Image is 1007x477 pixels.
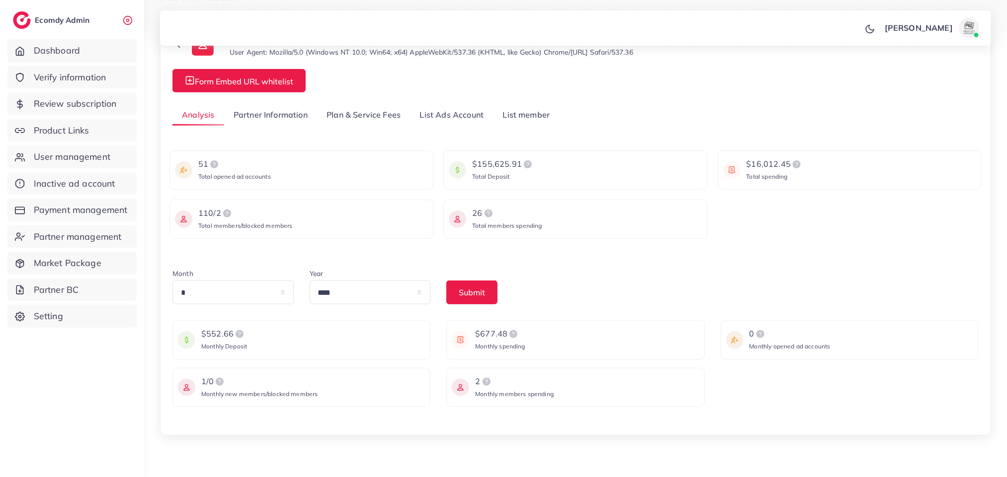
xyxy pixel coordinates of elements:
span: Total members/blocked members [198,222,293,229]
div: 110/2 [198,207,293,219]
span: Setting [34,310,63,323]
img: icon payment [723,158,741,182]
a: Review subscription [7,92,137,115]
div: $552.66 [201,328,247,340]
span: Total opened ad accounts [198,173,271,180]
img: logo [791,158,803,170]
span: Dashboard [34,44,80,57]
span: User management [34,150,110,163]
span: Partner BC [34,283,79,296]
span: Inactive ad account [34,177,115,190]
img: icon payment [449,158,466,182]
a: Setting [7,305,137,328]
a: Partner BC [7,278,137,301]
a: Payment management [7,199,137,221]
img: logo [234,328,246,340]
img: icon payment [178,376,195,399]
div: 2 [475,376,554,388]
a: Verify information [7,66,137,89]
img: icon payment [175,158,192,182]
div: $16,012.45 [747,158,803,170]
span: Verify information [34,71,106,84]
div: 0 [750,328,831,340]
span: Monthly new members/blocked members [201,390,318,398]
img: logo [755,328,766,340]
a: Dashboard [7,39,137,62]
span: Total members spending [472,222,542,229]
span: Monthly Deposit [201,342,247,350]
img: avatar [959,18,979,38]
span: Product Links [34,124,89,137]
div: $155,625.91 [472,158,534,170]
img: logo [522,158,534,170]
div: $677.48 [475,328,525,340]
span: Total spending [747,173,788,180]
a: Plan & Service Fees [317,104,410,126]
img: logo [13,11,31,29]
a: List Ads Account [411,104,494,126]
div: 51 [198,158,271,170]
img: icon payment [452,376,469,399]
span: Review subscription [34,97,117,110]
span: Payment management [34,204,128,216]
span: Monthly members spending [475,390,554,398]
div: 1/0 [201,376,318,388]
img: logo [221,207,233,219]
img: logo [214,376,226,388]
a: Product Links [7,119,137,142]
a: logoEcomdy Admin [13,11,92,29]
img: icon payment [178,328,195,351]
button: Submit [446,280,498,304]
img: icon payment [452,328,469,351]
a: Market Package [7,252,137,274]
span: Monthly spending [475,342,525,350]
img: logo [507,328,519,340]
a: List member [493,104,559,126]
a: Analysis [172,104,224,126]
h2: Ecomdy Admin [35,15,92,25]
button: Form Embed URL whitelist [172,69,306,92]
img: logo [208,158,220,170]
a: [PERSON_NAME]avatar [879,18,983,38]
label: Month [172,269,193,278]
img: logo [483,207,495,219]
img: icon payment [175,207,192,231]
img: icon payment [726,328,744,351]
small: User Agent: Mozilla/5.0 (Windows NT 10.0; Win64; x64) AppleWebKit/537.36 (KHTML, like Gecko) Chro... [230,47,633,57]
span: Partner management [34,230,122,243]
a: User management [7,145,137,168]
p: [PERSON_NAME] [885,22,953,34]
span: Monthly opened ad accounts [750,342,831,350]
label: Year [310,269,324,278]
a: Partner Information [224,104,317,126]
span: Market Package [34,257,101,270]
img: icon payment [449,207,466,231]
a: Partner management [7,225,137,248]
img: logo [481,376,493,388]
div: 26 [472,207,542,219]
span: Total Deposit [472,173,509,180]
a: Inactive ad account [7,172,137,195]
